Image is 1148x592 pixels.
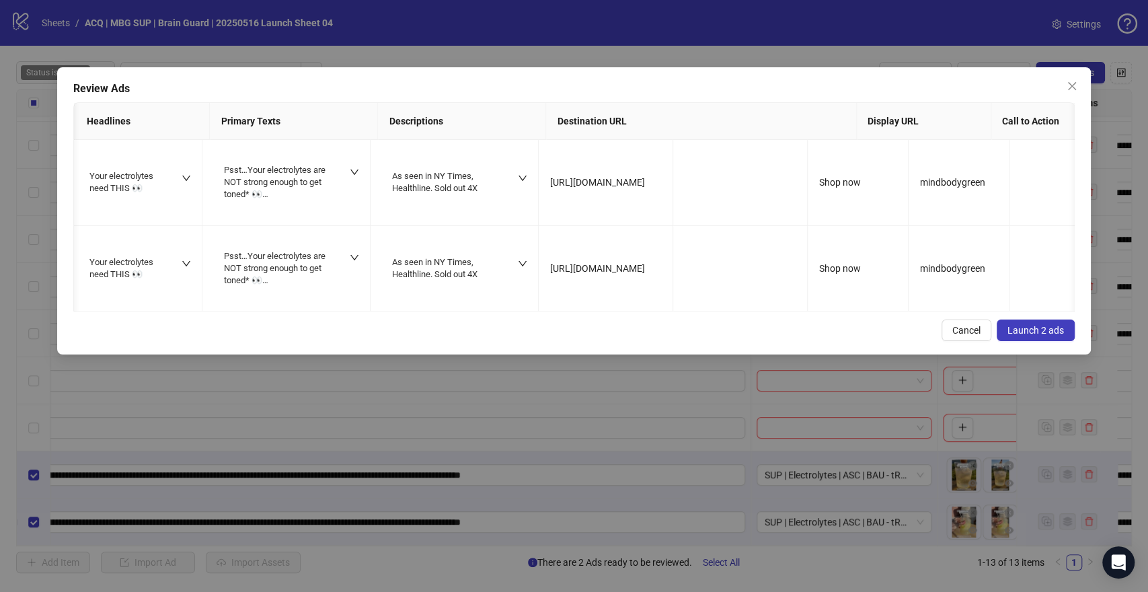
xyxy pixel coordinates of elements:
[182,259,191,268] span: down
[549,177,644,188] span: [URL][DOMAIN_NAME]
[991,103,1092,140] th: Call to Action
[1102,546,1135,579] div: Open Intercom Messenger
[997,320,1075,341] button: Launch 2 ads
[546,103,857,140] th: Destination URL
[392,256,500,281] div: As seen in NY Times, Healthline. Sold out 4X
[89,170,164,194] div: Your electrolytes need THIS 👀
[919,261,998,276] div: mindbodygreen
[518,174,527,183] span: down
[857,103,991,140] th: Display URL
[1067,81,1077,91] span: close
[350,253,359,262] span: down
[952,325,981,336] span: Cancel
[378,103,546,140] th: Descriptions
[818,177,860,188] span: Shop now
[919,175,998,190] div: mindbodygreen
[942,320,991,341] button: Cancel
[73,81,1074,97] div: Review Ads
[75,103,210,140] th: Headlines
[224,250,332,287] div: Psst…Your electrolytes are NOT strong enough to get toned* 👀 Most electrolyte drinks a missing es...
[549,263,644,274] span: [URL][DOMAIN_NAME]
[818,263,860,274] span: Shop now
[224,164,332,201] div: Psst…Your electrolytes are NOT strong enough to get toned* 👀 Most electrolyte drinks a missing es...
[182,174,191,183] span: down
[210,103,378,140] th: Primary Texts
[392,170,500,194] div: As seen in NY Times, Healthline. Sold out 4X
[1061,75,1083,97] button: Close
[350,168,359,177] span: down
[89,256,164,281] div: Your electrolytes need THIS 👀
[1007,325,1064,336] span: Launch 2 ads
[518,259,527,268] span: down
